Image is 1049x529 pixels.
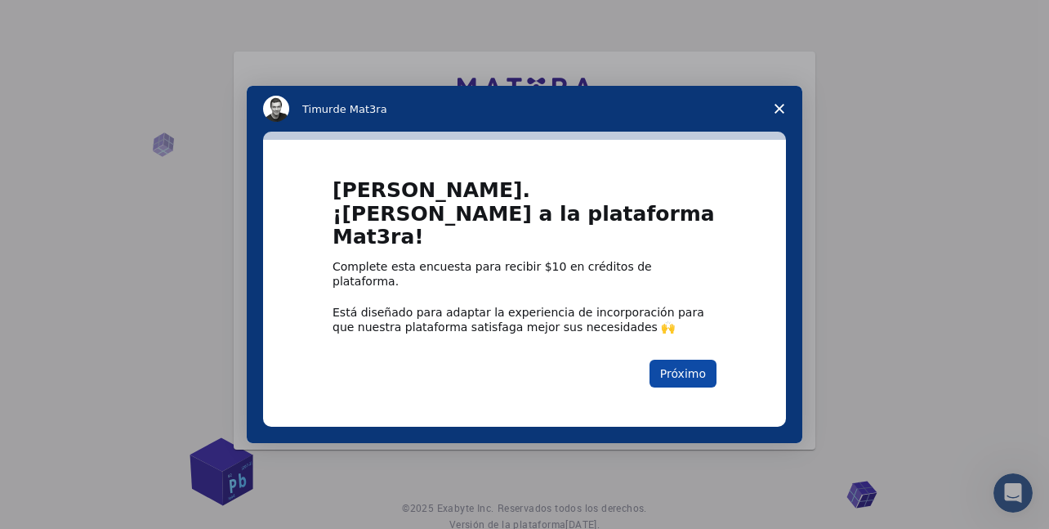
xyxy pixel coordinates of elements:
[333,178,715,249] font: [PERSON_NAME]. ¡[PERSON_NAME] a la plataforma Mat3ra!
[660,367,706,380] font: Próximo
[302,103,333,115] font: Timur
[333,306,704,334] font: Está diseñado para adaptar la experiencia de incorporación para que nuestra plataforma satisfaga ...
[757,86,802,132] span: Cerrar encuesta
[263,96,289,122] img: Imagen de perfil de Timur
[33,11,91,26] span: Soporte
[333,260,652,288] font: Complete esta encuesta para recibir $10 en créditos de plataforma.
[333,103,386,115] font: de Mat3ra
[649,360,716,388] button: Próximo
